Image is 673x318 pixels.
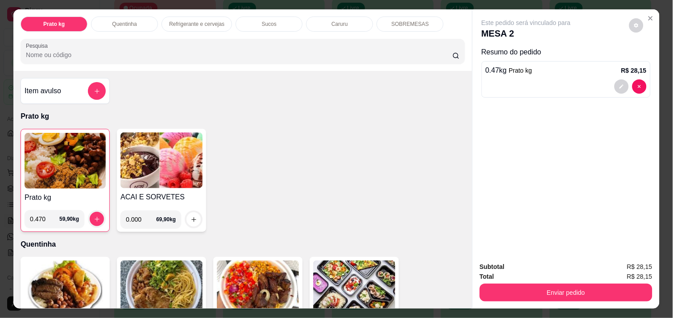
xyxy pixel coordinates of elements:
[120,260,203,316] img: product-image
[391,21,429,28] p: SOBREMESAS
[21,111,465,122] p: Prato kg
[313,260,395,316] img: product-image
[627,272,652,281] span: R$ 28,15
[615,79,629,94] button: decrease-product-quantity
[30,210,59,228] input: 0.00
[621,66,647,75] p: R$ 28,15
[21,239,465,250] p: Quentinha
[480,263,505,270] strong: Subtotal
[26,42,51,50] label: Pesquisa
[169,21,224,28] p: Refrigerante e cervejas
[25,133,106,189] img: product-image
[25,86,61,96] h4: Item avulso
[120,132,203,188] img: product-image
[644,11,658,25] button: Close
[629,18,644,33] button: decrease-product-quantity
[112,21,137,28] p: Quentinha
[262,21,277,28] p: Sucos
[26,50,453,59] input: Pesquisa
[632,79,647,94] button: decrease-product-quantity
[25,192,106,203] h4: Prato kg
[120,192,203,202] h4: ACAI E SORVETES
[480,284,652,301] button: Enviar pedido
[509,67,532,74] span: Prato kg
[43,21,65,28] p: Prato kg
[482,47,651,58] p: Resumo do pedido
[482,27,571,40] p: MESA 2
[24,260,106,316] img: product-image
[217,260,299,316] img: product-image
[482,18,571,27] p: Este pedido será vinculado para
[187,212,201,227] button: increase-product-quantity
[486,65,532,76] p: 0.47 kg
[88,82,106,100] button: add-separate-item
[126,211,156,228] input: 0.00
[90,212,104,226] button: increase-product-quantity
[332,21,348,28] p: Caruru
[627,262,652,272] span: R$ 28,15
[480,273,494,280] strong: Total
